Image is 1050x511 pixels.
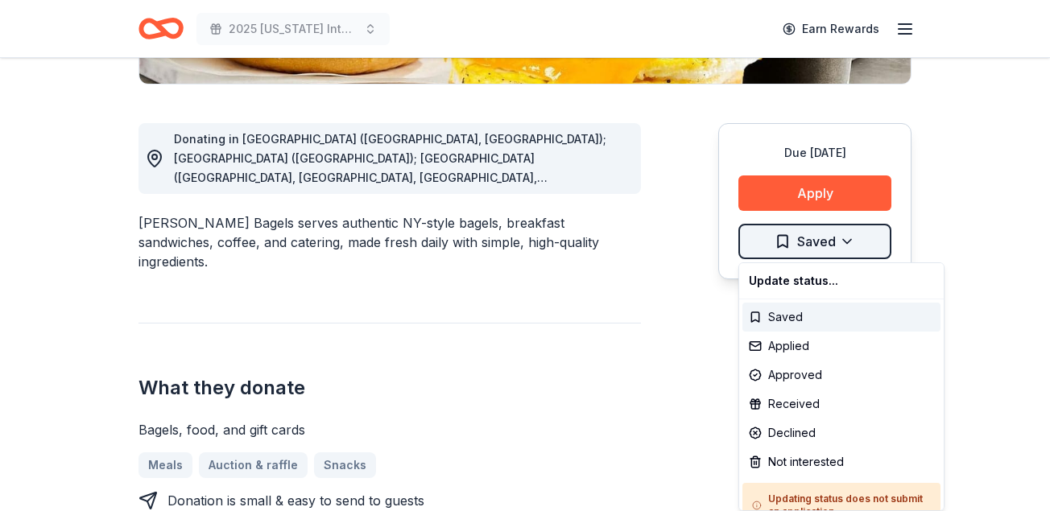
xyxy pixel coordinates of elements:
span: 2025 [US_STATE] International Air Show [229,19,358,39]
div: Applied [742,332,940,361]
div: Update status... [742,266,940,295]
div: Received [742,389,940,418]
div: Approved [742,361,940,389]
div: Saved [742,303,940,332]
div: Not interested [742,447,940,476]
div: Declined [742,418,940,447]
